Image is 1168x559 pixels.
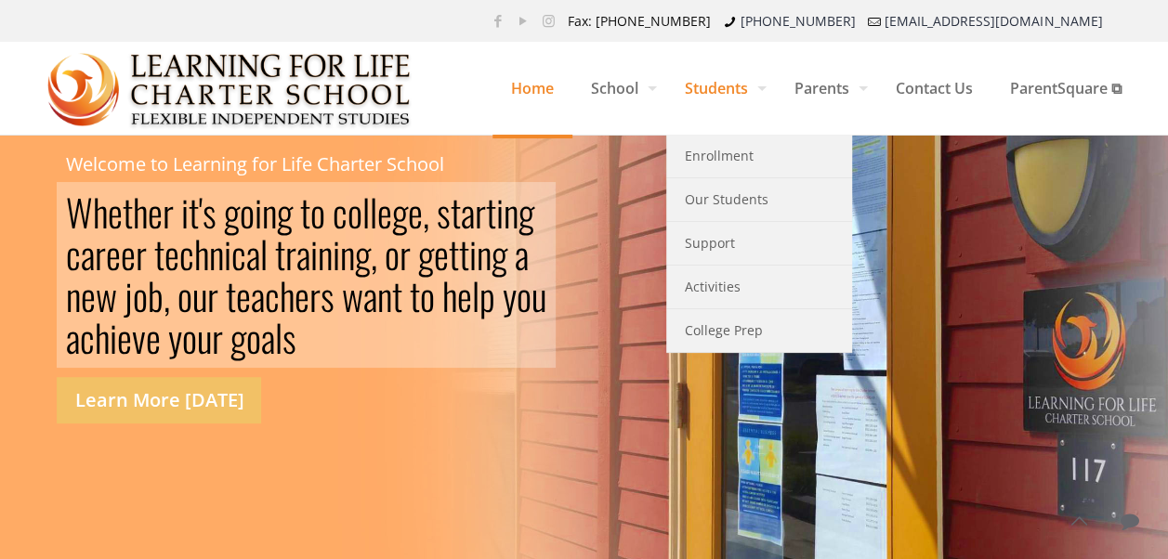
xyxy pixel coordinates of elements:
[321,275,335,317] div: s
[123,191,133,233] div: t
[132,317,146,358] div: v
[461,191,475,233] div: a
[189,191,199,233] div: t
[57,377,261,423] a: Learn More [DATE]
[514,11,533,30] a: YouTube icon
[392,275,402,317] div: t
[408,191,423,233] div: e
[489,11,508,30] a: Facebook icon
[685,275,741,299] span: Activities
[265,275,280,317] div: c
[207,275,218,317] div: r
[685,231,735,255] span: Support
[282,317,296,358] div: s
[66,233,81,275] div: c
[457,275,472,317] div: e
[146,317,161,358] div: e
[434,233,449,275] div: e
[164,233,179,275] div: e
[209,233,224,275] div: n
[504,191,518,233] div: n
[310,233,318,275] div: i
[154,233,164,275] div: t
[371,233,377,275] div: ,
[300,191,310,233] div: t
[865,12,884,30] i: mail
[66,317,80,358] div: a
[95,317,110,358] div: h
[240,191,255,233] div: o
[479,275,495,317] div: p
[685,318,763,343] span: College Prep
[333,191,348,233] div: c
[437,191,451,233] div: s
[342,275,363,317] div: w
[168,317,182,358] div: y
[420,275,435,317] div: o
[333,233,340,275] div: i
[212,317,223,358] div: r
[251,275,265,317] div: a
[776,60,877,116] span: Parents
[469,233,477,275] div: i
[400,233,411,275] div: r
[108,191,123,233] div: e
[1059,501,1098,540] a: Back to top icon
[192,275,207,317] div: u
[377,191,392,233] div: e
[136,233,147,275] div: r
[310,191,325,233] div: o
[47,43,413,136] img: Home
[275,317,282,358] div: l
[877,60,991,116] span: Contact Us
[442,275,457,317] div: h
[486,191,496,233] div: t
[877,42,991,135] a: Contact Us
[224,233,231,275] div: i
[177,275,192,317] div: o
[295,275,309,317] div: e
[163,191,174,233] div: r
[255,191,262,233] div: i
[133,191,148,233] div: h
[348,191,362,233] div: o
[385,233,400,275] div: o
[449,233,459,275] div: t
[362,191,370,233] div: l
[81,275,96,317] div: e
[377,275,392,317] div: n
[666,135,852,178] a: Enrollment
[95,233,106,275] div: r
[110,317,117,358] div: i
[666,42,776,135] a: Students
[66,191,93,233] div: W
[246,317,261,358] div: o
[226,275,236,317] div: t
[181,191,189,233] div: i
[517,275,532,317] div: o
[261,317,275,358] div: a
[340,233,355,275] div: n
[410,275,420,317] div: t
[423,191,429,233] div: ,
[518,191,534,233] div: g
[197,317,212,358] div: u
[451,191,461,233] div: t
[182,317,197,358] div: o
[260,233,268,275] div: l
[262,191,277,233] div: n
[475,191,486,233] div: r
[666,309,852,353] a: College Prep
[492,60,572,116] span: Home
[96,275,117,317] div: w
[666,266,852,309] a: Activities
[666,60,776,116] span: Students
[363,275,377,317] div: a
[148,275,164,317] div: b
[66,275,81,317] div: n
[418,233,434,275] div: g
[720,12,739,30] i: phone
[148,191,163,233] div: e
[572,60,666,116] span: School
[125,275,133,317] div: j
